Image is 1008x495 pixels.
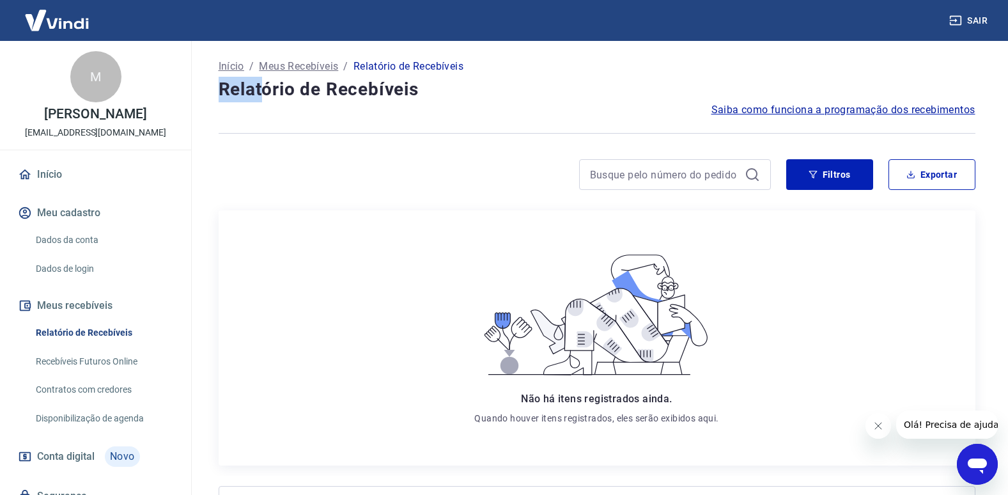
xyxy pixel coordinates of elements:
a: Contratos com credores [31,377,176,403]
img: Vindi [15,1,98,40]
span: Olá! Precisa de ajuda? [8,9,107,19]
iframe: Botão para abrir a janela de mensagens [957,444,998,485]
p: / [249,59,254,74]
a: Relatório de Recebíveis [31,320,176,346]
p: Quando houver itens registrados, eles serão exibidos aqui. [474,412,718,425]
a: Início [15,161,176,189]
iframe: Fechar mensagem [865,413,891,439]
a: Dados da conta [31,227,176,253]
a: Recebíveis Futuros Online [31,349,176,375]
span: Novo [105,446,140,467]
p: / [343,59,348,74]
button: Filtros [786,159,873,190]
a: Conta digitalNovo [15,441,176,472]
button: Meus recebíveis [15,292,176,320]
p: [PERSON_NAME] [44,107,146,121]
input: Busque pelo número do pedido [590,165,740,184]
span: Não há itens registrados ainda. [521,393,672,405]
a: Disponibilização de agenda [31,405,176,432]
button: Exportar [888,159,975,190]
p: [EMAIL_ADDRESS][DOMAIN_NAME] [25,126,166,139]
a: Dados de login [31,256,176,282]
p: Relatório de Recebíveis [353,59,463,74]
a: Início [219,59,244,74]
button: Meu cadastro [15,199,176,227]
div: M [70,51,121,102]
h4: Relatório de Recebíveis [219,77,975,102]
span: Conta digital [37,448,95,466]
a: Meus Recebíveis [259,59,338,74]
a: Saiba como funciona a programação dos recebimentos [711,102,975,118]
iframe: Mensagem da empresa [896,411,998,439]
button: Sair [947,9,993,33]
